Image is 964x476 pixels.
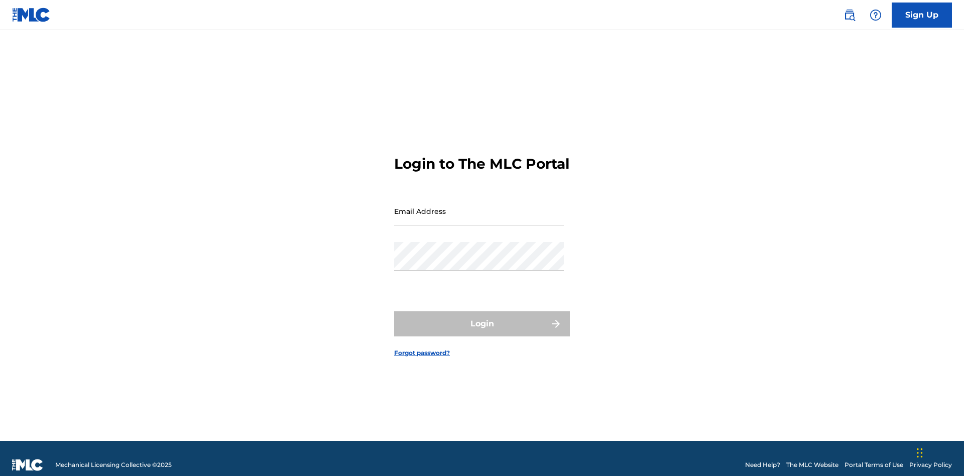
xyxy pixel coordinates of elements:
span: Mechanical Licensing Collective © 2025 [55,460,172,469]
a: Forgot password? [394,348,450,358]
iframe: Chat Widget [914,428,964,476]
img: logo [12,459,43,471]
a: Public Search [839,5,860,25]
a: Portal Terms of Use [845,460,903,469]
a: Privacy Policy [909,460,952,469]
a: The MLC Website [786,460,838,469]
a: Sign Up [892,3,952,28]
div: Drag [917,438,923,468]
h3: Login to The MLC Portal [394,155,569,173]
img: search [843,9,856,21]
img: MLC Logo [12,8,51,22]
a: Need Help? [745,460,780,469]
div: Help [866,5,886,25]
img: help [870,9,882,21]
